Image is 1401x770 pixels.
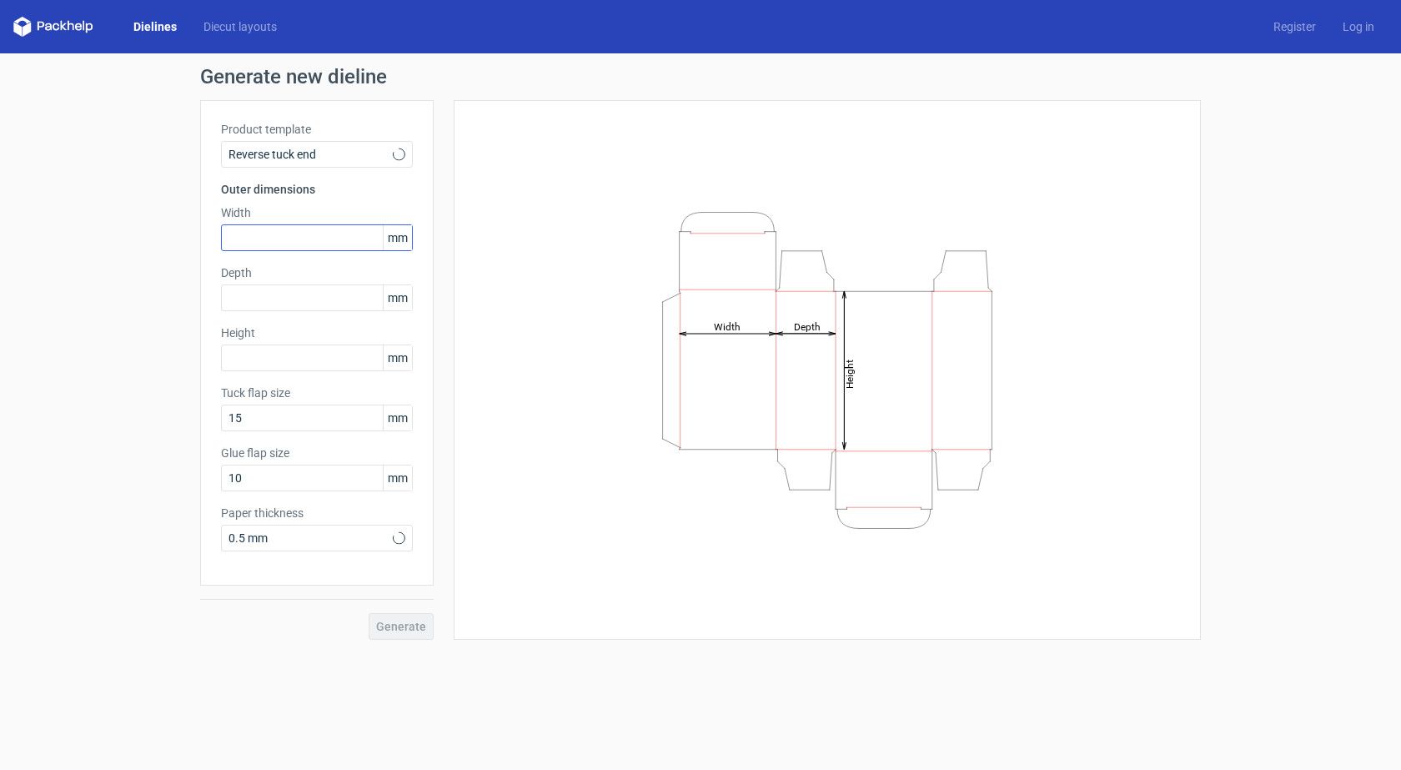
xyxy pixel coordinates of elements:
[221,325,413,341] label: Height
[228,530,393,546] span: 0.5 mm
[383,345,412,370] span: mm
[383,285,412,310] span: mm
[383,405,412,430] span: mm
[794,320,821,332] tspan: Depth
[221,385,413,401] label: Tuck flap size
[383,225,412,250] span: mm
[221,445,413,461] label: Glue flap size
[120,18,190,35] a: Dielines
[1329,18,1388,35] a: Log in
[714,320,741,332] tspan: Width
[383,466,412,491] span: mm
[221,121,413,138] label: Product template
[200,67,1201,87] h1: Generate new dieline
[844,359,856,388] tspan: Height
[228,146,393,163] span: Reverse tuck end
[221,181,413,198] h3: Outer dimensions
[221,264,413,281] label: Depth
[221,204,413,221] label: Width
[221,505,413,521] label: Paper thickness
[1260,18,1329,35] a: Register
[190,18,290,35] a: Diecut layouts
